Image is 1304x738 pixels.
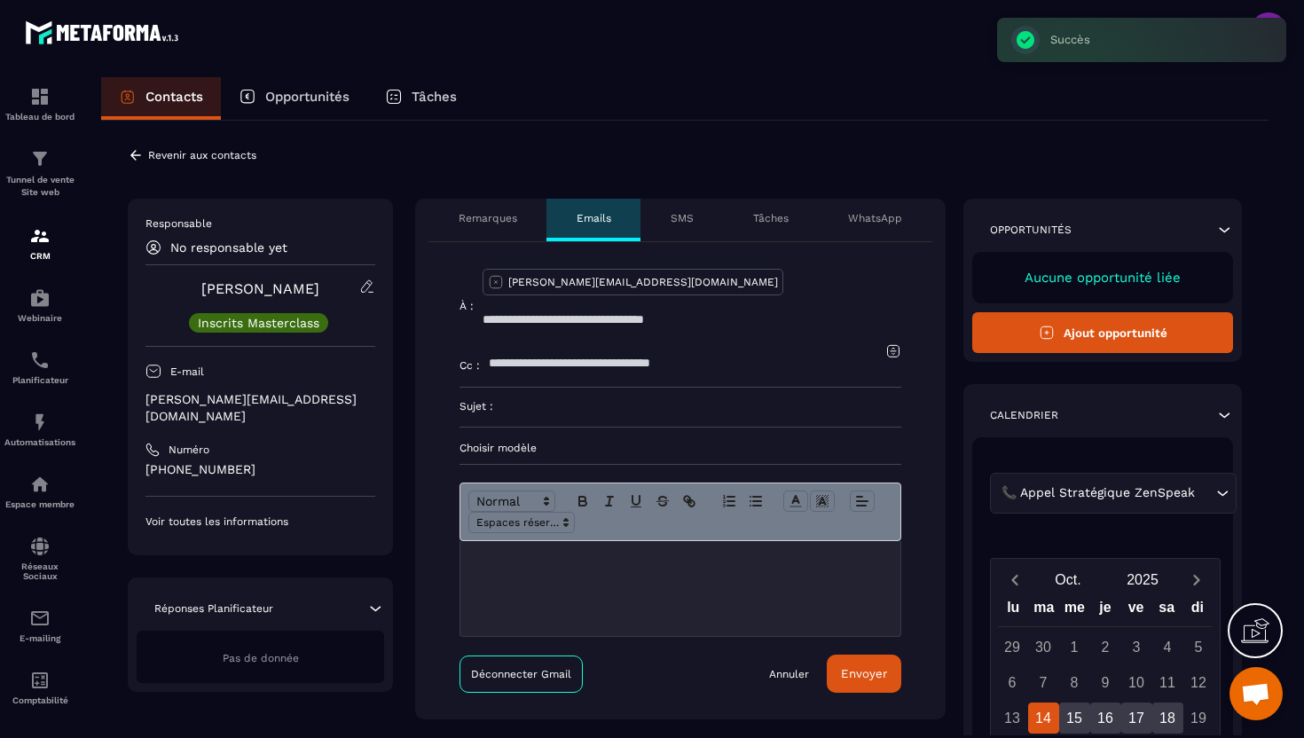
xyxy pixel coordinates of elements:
[4,695,75,705] p: Comptabilité
[145,216,375,231] p: Responsable
[4,460,75,522] a: automationsautomationsEspace membre
[29,670,51,691] img: accountant
[508,275,778,289] p: [PERSON_NAME][EMAIL_ADDRESS][DOMAIN_NAME]
[1090,595,1121,626] div: je
[1180,568,1213,592] button: Next month
[1059,632,1090,663] div: 1
[4,174,75,199] p: Tunnel de vente Site web
[25,16,185,49] img: logo
[170,365,204,379] p: E-mail
[997,483,1198,503] span: 📞 Appel Stratégique ZenSpeak
[4,437,75,447] p: Automatisations
[1182,595,1213,626] div: di
[1183,667,1214,698] div: 12
[1152,703,1183,734] div: 18
[827,655,901,693] button: Envoyer
[1031,564,1105,595] button: Open months overlay
[101,77,221,120] a: Contacts
[577,211,611,225] p: Emails
[1028,703,1059,734] div: 14
[990,408,1058,422] p: Calendrier
[4,633,75,643] p: E-mailing
[1029,595,1060,626] div: ma
[4,135,75,212] a: formationformationTunnel de vente Site web
[29,474,51,495] img: automations
[198,317,319,329] p: Inscrits Masterclass
[223,652,299,664] span: Pas de donnée
[4,656,75,718] a: accountantaccountantComptabilité
[4,212,75,274] a: formationformationCRM
[460,358,480,373] p: Cc :
[1152,632,1183,663] div: 4
[990,223,1072,237] p: Opportunités
[1121,667,1152,698] div: 10
[990,473,1237,514] div: Search for option
[4,561,75,581] p: Réseaux Sociaux
[4,336,75,398] a: schedulerschedulerPlanificateur
[1151,595,1182,626] div: sa
[1059,703,1090,734] div: 15
[4,313,75,323] p: Webinaire
[29,412,51,433] img: automations
[170,240,287,255] p: No responsable yet
[4,594,75,656] a: emailemailE-mailing
[1183,632,1214,663] div: 5
[1028,667,1059,698] div: 7
[997,703,1028,734] div: 13
[4,251,75,261] p: CRM
[1059,595,1090,626] div: me
[4,375,75,385] p: Planificateur
[4,398,75,460] a: automationsautomationsAutomatisations
[460,299,474,313] p: À :
[997,667,1028,698] div: 6
[367,77,475,120] a: Tâches
[29,225,51,247] img: formation
[145,461,375,478] p: [PHONE_NUMBER]
[145,89,203,105] p: Contacts
[753,211,789,225] p: Tâches
[460,441,901,455] p: Choisir modèle
[990,270,1215,286] p: Aucune opportunité liée
[169,443,209,457] p: Numéro
[29,148,51,169] img: formation
[997,632,1028,663] div: 29
[998,595,1029,626] div: lu
[4,522,75,594] a: social-networksocial-networkRéseaux Sociaux
[1229,667,1283,720] div: Ouvrir le chat
[154,601,273,616] p: Réponses Planificateur
[29,349,51,371] img: scheduler
[1090,632,1121,663] div: 2
[459,211,517,225] p: Remarques
[1090,667,1121,698] div: 9
[29,86,51,107] img: formation
[4,274,75,336] a: automationsautomationsWebinaire
[4,73,75,135] a: formationformationTableau de bord
[1183,703,1214,734] div: 19
[1090,703,1121,734] div: 16
[1198,483,1212,503] input: Search for option
[972,312,1233,353] button: Ajout opportunité
[1028,632,1059,663] div: 30
[998,568,1031,592] button: Previous month
[1152,667,1183,698] div: 11
[460,399,493,413] p: Sujet :
[29,536,51,557] img: social-network
[460,656,583,693] a: Déconnecter Gmail
[769,667,809,681] a: Annuler
[145,391,375,425] p: [PERSON_NAME][EMAIL_ADDRESS][DOMAIN_NAME]
[148,149,256,161] p: Revenir aux contacts
[1120,595,1151,626] div: ve
[671,211,694,225] p: SMS
[1121,632,1152,663] div: 3
[4,112,75,122] p: Tableau de bord
[201,280,319,297] a: [PERSON_NAME]
[29,287,51,309] img: automations
[221,77,367,120] a: Opportunités
[265,89,350,105] p: Opportunités
[1121,703,1152,734] div: 17
[145,514,375,529] p: Voir toutes les informations
[4,499,75,509] p: Espace membre
[29,608,51,629] img: email
[1105,564,1180,595] button: Open years overlay
[1059,667,1090,698] div: 8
